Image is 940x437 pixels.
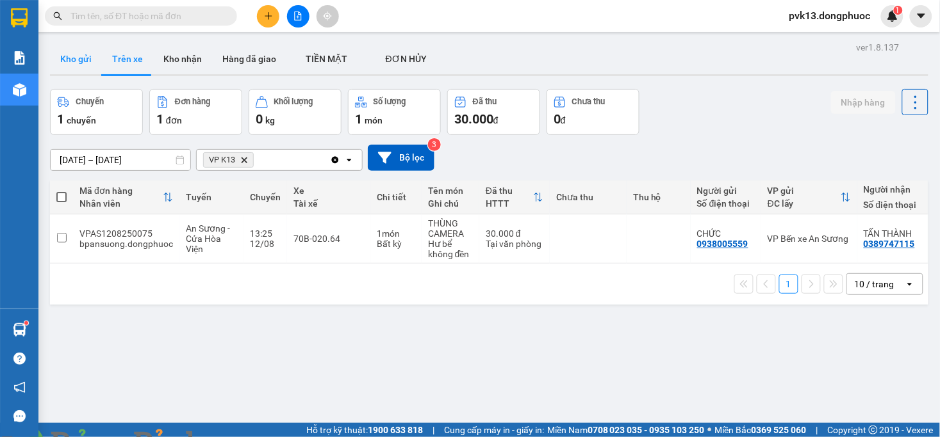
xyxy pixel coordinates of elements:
div: 12/08 [250,239,281,249]
div: THÙNG CAMERA [428,218,473,239]
button: Bộ lọc [368,145,434,171]
strong: ĐỒNG PHƯỚC [101,7,176,18]
span: plus [264,12,273,20]
span: Miền Nam [547,423,705,437]
span: đ [561,115,566,125]
div: CHỨC [697,228,755,239]
sup: 1 [24,321,28,325]
span: đ [493,115,499,125]
button: 1 [779,274,798,294]
div: Đơn hàng [175,97,210,106]
sup: 3 [428,138,441,151]
div: 30.000 đ [486,228,543,239]
span: Hỗ trợ kỹ thuật: [306,423,423,437]
svg: Delete [240,156,248,164]
span: notification [13,381,26,393]
span: ĐƠN HỦY [386,54,427,64]
span: VP K13 [209,155,235,165]
span: Bến xe [GEOGRAPHIC_DATA] [101,20,172,36]
strong: 0708 023 035 - 0935 103 250 [588,425,705,435]
div: Chưa thu [572,97,606,106]
img: icon-new-feature [887,10,898,22]
span: món [365,115,383,125]
img: logo-vxr [11,8,28,28]
img: solution-icon [13,51,26,65]
strong: 0369 525 060 [752,425,807,435]
input: Tìm tên, số ĐT hoặc mã đơn [70,9,222,23]
button: Kho nhận [153,44,212,74]
div: Bất kỳ [377,239,415,249]
img: warehouse-icon [13,83,26,97]
div: 0938005559 [697,239,748,249]
button: Nhập hàng [831,91,896,114]
sup: 1 [894,6,903,15]
input: Select a date range. [51,150,190,170]
span: Miền Bắc [715,423,807,437]
button: Chuyến1chuyến [50,89,143,135]
button: Kho gửi [50,44,102,74]
div: Mã đơn hàng [79,186,163,196]
div: Người nhận [864,184,921,195]
div: Người gửi [697,186,755,196]
div: ver 1.8.137 [857,40,900,54]
span: copyright [869,425,878,434]
div: Xe [293,186,364,196]
div: Hư bể không đền [428,239,473,259]
button: caret-down [910,5,932,28]
div: 13:25 [250,228,281,239]
div: VP Bến xe An Sương [768,234,851,244]
div: bpansuong.dongphuoc [79,239,173,249]
div: 10 / trang [855,278,895,290]
button: plus [257,5,279,28]
th: Toggle SortBy [761,180,857,214]
span: aim [323,12,332,20]
svg: open [905,279,915,289]
span: kg [265,115,275,125]
span: file-add [293,12,302,20]
input: Selected VP K13. [256,154,258,166]
span: An Sương - Cửa Hòa Viện [186,223,230,254]
span: Hotline: 19001152 [101,57,157,65]
div: Tại văn phòng [486,239,543,249]
div: Tài xế [293,198,364,209]
button: Đơn hàng1đơn [149,89,242,135]
div: Chuyến [76,97,104,106]
span: message [13,410,26,422]
img: logo [4,8,62,64]
div: TẤN THÀNH [864,228,921,239]
div: Thu hộ [633,192,684,202]
span: VPK131208250001 [64,81,138,91]
div: Chưa thu [556,192,620,202]
div: Chi tiết [377,192,415,202]
span: 1 [156,111,163,127]
button: file-add [287,5,309,28]
button: Đã thu30.000đ [447,89,540,135]
span: chuyến [67,115,96,125]
span: ----------------------------------------- [35,69,157,79]
strong: 1900 633 818 [368,425,423,435]
div: VPAS1208250075 [79,228,173,239]
div: VP gửi [768,186,841,196]
div: 1 món [377,228,415,239]
div: Ghi chú [428,198,473,209]
div: Đã thu [473,97,497,106]
th: Toggle SortBy [73,180,179,214]
div: 70B-020.64 [293,234,364,244]
svg: Clear all [330,155,340,165]
div: Khối lượng [274,97,313,106]
span: 0 [554,111,561,127]
span: In ngày: [4,93,78,100]
span: | [433,423,434,437]
span: 1 [57,111,64,127]
span: ⚪️ [708,427,712,433]
span: 1 [896,6,900,15]
div: Chuyến [250,192,281,202]
div: 0389747115 [864,239,915,249]
img: warehouse-icon [13,323,26,337]
span: VP K13, close by backspace [203,152,254,168]
div: Số điện thoại [697,198,755,209]
span: 06:17:55 [DATE] [28,93,78,100]
button: Khối lượng0kg [249,89,342,135]
div: Số điện thoại [864,200,921,210]
span: pvk13.dongphuoc [779,8,881,24]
